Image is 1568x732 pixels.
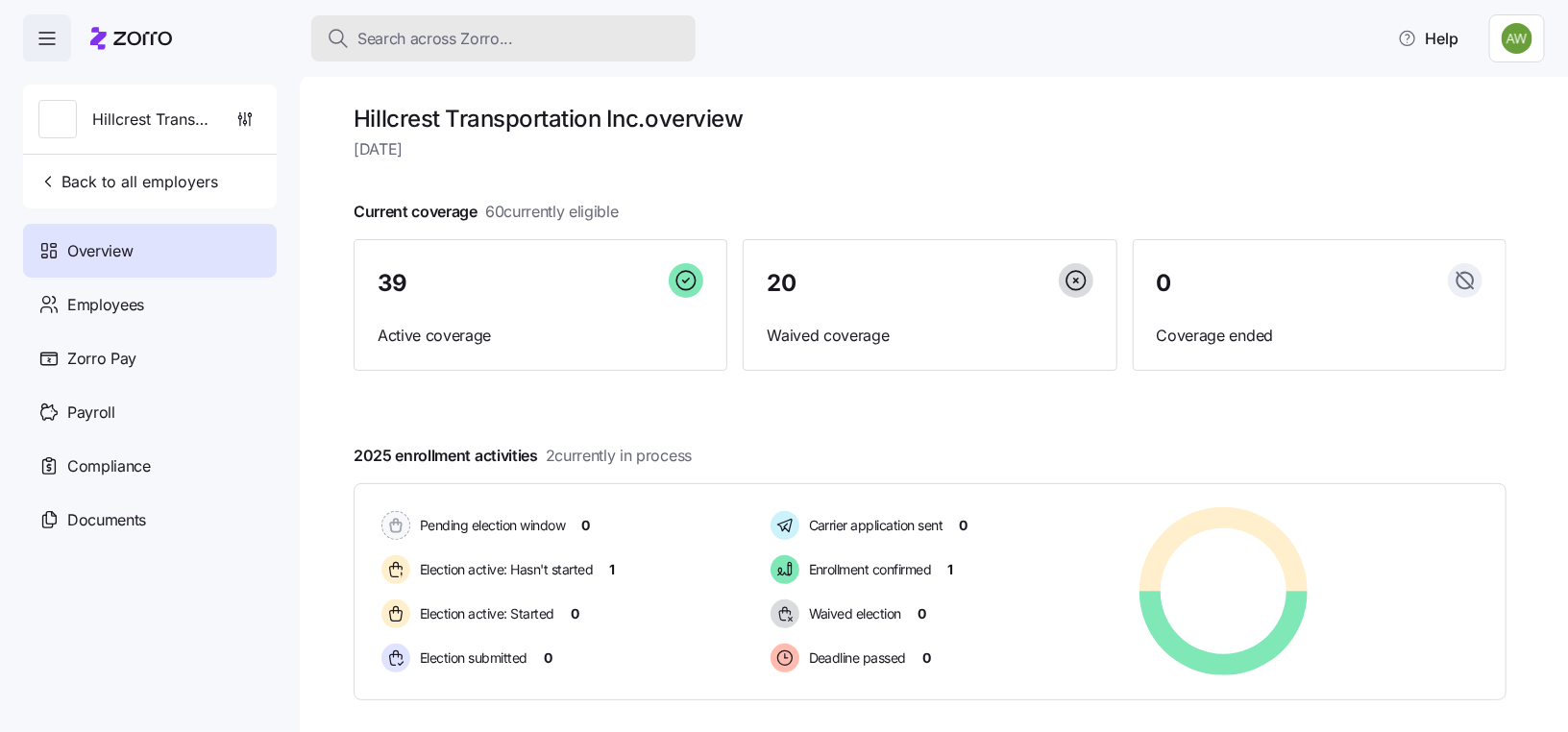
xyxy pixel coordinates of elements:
span: Overview [67,239,133,263]
a: Employees [23,278,277,331]
button: Help [1383,19,1474,58]
span: 0 [582,516,591,535]
span: Search across Zorro... [357,27,513,51]
span: Back to all employers [38,170,218,193]
span: 0 [1157,272,1172,295]
span: 0 [571,604,579,623]
span: 1 [610,560,616,579]
button: Search across Zorro... [311,15,696,61]
span: Hillcrest Transportation Inc. [92,108,213,132]
a: Zorro Pay [23,331,277,385]
span: 39 [378,272,407,295]
span: Documents [67,508,146,532]
span: Election active: Started [414,604,554,623]
span: Enrollment confirmed [803,560,932,579]
span: 0 [918,604,926,623]
span: Waived coverage [767,324,1092,348]
span: Election submitted [414,648,527,668]
span: 0 [960,516,968,535]
span: 60 currently eligible [485,200,619,224]
a: Compliance [23,439,277,493]
span: 0 [922,648,931,668]
span: 2 currently in process [546,444,692,468]
span: 20 [767,272,796,295]
span: Deadline passed [803,648,907,668]
a: Documents [23,493,277,547]
span: Zorro Pay [67,347,136,371]
span: 2025 enrollment activities [354,444,692,468]
span: Coverage ended [1157,324,1482,348]
span: 0 [544,648,552,668]
span: Compliance [67,454,151,478]
span: Election active: Hasn't started [414,560,594,579]
span: Help [1398,27,1458,50]
span: [DATE] [354,137,1507,161]
span: Pending election window [414,516,566,535]
a: Payroll [23,385,277,439]
span: 1 [948,560,954,579]
span: Current coverage [354,200,619,224]
span: Waived election [803,604,902,623]
span: Active coverage [378,324,703,348]
span: Payroll [67,401,115,425]
button: Back to all employers [31,162,226,201]
h1: Hillcrest Transportation Inc. overview [354,104,1507,134]
a: Overview [23,224,277,278]
span: Carrier application sent [803,516,943,535]
img: 187a7125535df60c6aafd4bbd4ff0edb [1502,23,1532,54]
span: Employees [67,293,144,317]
